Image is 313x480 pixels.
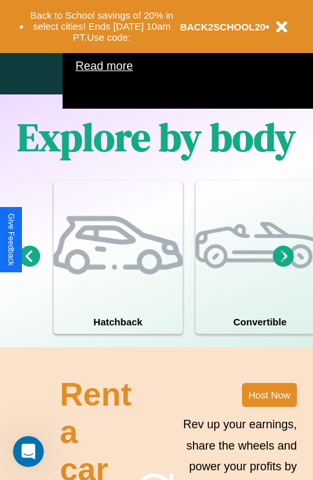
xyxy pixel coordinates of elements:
[242,383,297,407] button: Host Now
[54,310,183,334] h4: Hatchback
[6,213,15,266] div: Give Feedback
[17,111,296,164] h1: Explore by body
[180,21,266,32] b: BACK2SCHOOL20
[24,6,180,47] button: Back to School savings of 20% in select cities! Ends [DATE] 10am PT.Use code:
[13,436,44,467] iframe: Intercom live chat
